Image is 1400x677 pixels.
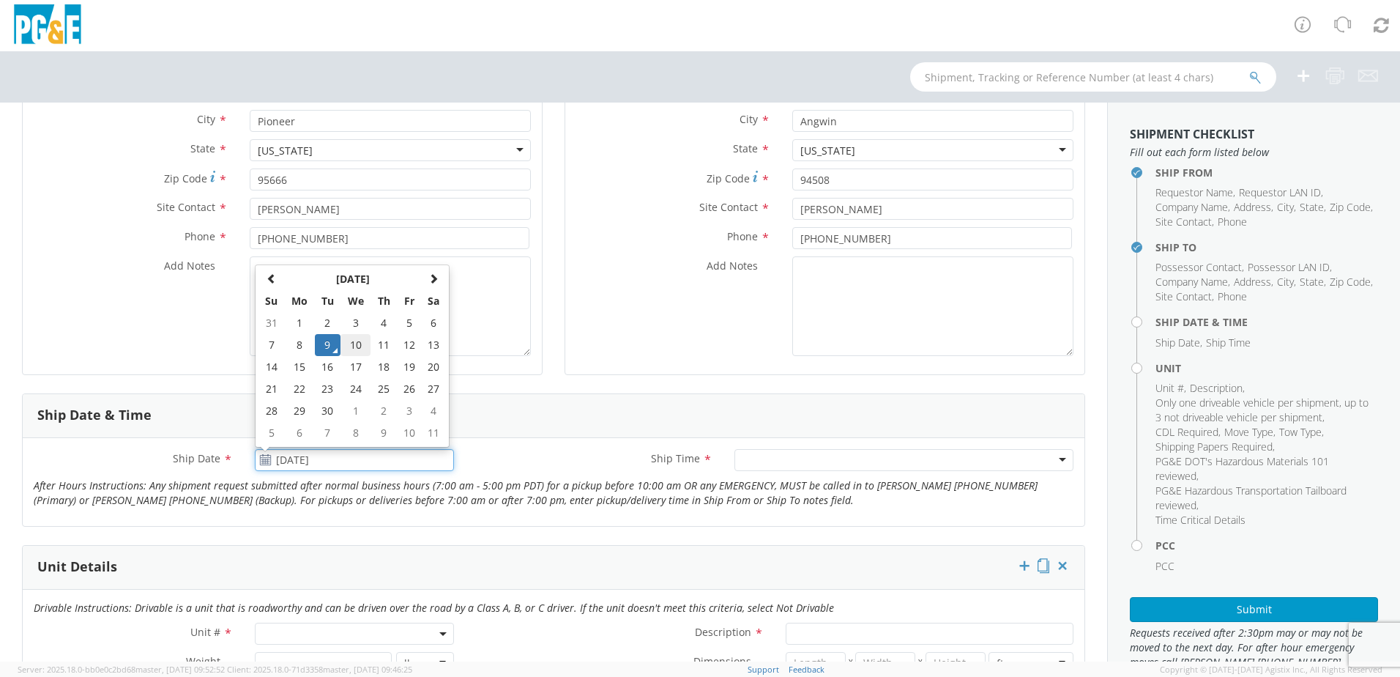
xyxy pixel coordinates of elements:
[185,229,215,243] span: Phone
[1277,275,1296,289] li: ,
[1206,336,1251,349] span: Ship Time
[1330,200,1371,214] span: Zip Code
[323,664,412,675] span: master, [DATE] 09:46:25
[1239,185,1323,200] li: ,
[173,451,220,465] span: Ship Date
[258,290,284,312] th: Su
[227,664,412,675] span: Client: 2025.18.0-71d3358
[258,144,313,158] div: [US_STATE]
[855,652,915,674] input: Width
[371,290,396,312] th: Th
[157,200,215,214] span: Site Contact
[284,268,421,290] th: Select Month
[34,478,1038,507] i: After Hours Instructions: Any shipment request submitted after normal business hours (7:00 am - 5...
[1224,425,1273,439] span: Move Type
[1155,381,1186,396] li: ,
[1130,597,1378,622] button: Submit
[190,625,220,639] span: Unit #
[371,422,396,444] td: 9
[258,356,284,378] td: 14
[1155,185,1233,199] span: Requestor Name
[1155,215,1214,229] li: ,
[1300,275,1324,289] span: State
[421,356,446,378] td: 20
[1330,275,1371,289] span: Zip Code
[740,112,758,126] span: City
[1155,425,1221,440] li: ,
[397,312,422,334] td: 5
[1300,200,1324,214] span: State
[315,334,340,356] td: 9
[1155,484,1374,513] li: ,
[135,664,225,675] span: master, [DATE] 09:52:52
[800,144,855,158] div: [US_STATE]
[284,334,315,356] td: 8
[1155,559,1174,573] span: PCC
[315,356,340,378] td: 16
[1155,336,1200,349] span: Ship Date
[315,378,340,400] td: 23
[1155,185,1235,200] li: ,
[1155,289,1214,304] li: ,
[786,652,846,674] input: Length
[397,334,422,356] td: 12
[1234,200,1271,214] span: Address
[421,290,446,312] th: Sa
[1239,185,1321,199] span: Requestor LAN ID
[34,601,834,615] i: Drivable Instructions: Drivable is a unit that is roadworthy and can be driven over the road by a...
[727,229,758,243] span: Phone
[1155,275,1230,289] li: ,
[18,664,225,675] span: Server: 2025.18.0-bb0e0c2bd68
[1330,200,1373,215] li: ,
[421,422,446,444] td: 11
[1155,317,1378,328] h4: Ship Date & Time
[1130,145,1378,160] span: Fill out each form listed below
[397,290,422,312] th: Fr
[397,356,422,378] td: 19
[1155,200,1230,215] li: ,
[284,290,315,312] th: Mo
[1279,425,1322,439] span: Tow Type
[1234,275,1273,289] li: ,
[1155,215,1212,229] span: Site Contact
[1277,275,1294,289] span: City
[421,312,446,334] td: 6
[1155,513,1246,527] span: Time Critical Details
[421,334,446,356] td: 13
[340,400,371,422] td: 1
[707,259,758,273] span: Add Notes
[371,378,396,400] td: 25
[397,422,422,444] td: 10
[1155,396,1374,425] li: ,
[695,625,751,639] span: Description
[1155,454,1329,483] span: PG&E DOT's Hazardous Materials 101 reviewed
[428,273,439,284] span: Next Month
[421,378,446,400] td: 27
[397,378,422,400] td: 26
[340,334,371,356] td: 10
[190,141,215,155] span: State
[421,400,446,422] td: 4
[1218,289,1247,303] span: Phone
[846,652,856,674] span: X
[258,378,284,400] td: 21
[926,652,986,674] input: Height
[1234,275,1271,289] span: Address
[258,400,284,422] td: 28
[1155,425,1218,439] span: CDL Required
[371,312,396,334] td: 4
[1155,275,1228,289] span: Company Name
[915,652,926,674] span: X
[1300,275,1326,289] li: ,
[1279,425,1324,440] li: ,
[748,664,779,675] a: Support
[1160,664,1382,676] span: Copyright © [DATE]-[DATE] Agistix Inc., All Rights Reserved
[284,400,315,422] td: 29
[1155,289,1212,303] span: Site Contact
[371,334,396,356] td: 11
[11,4,84,48] img: pge-logo-06675f144f4cfa6a6814.png
[1155,363,1378,374] h4: Unit
[1300,200,1326,215] li: ,
[284,312,315,334] td: 1
[1330,275,1373,289] li: ,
